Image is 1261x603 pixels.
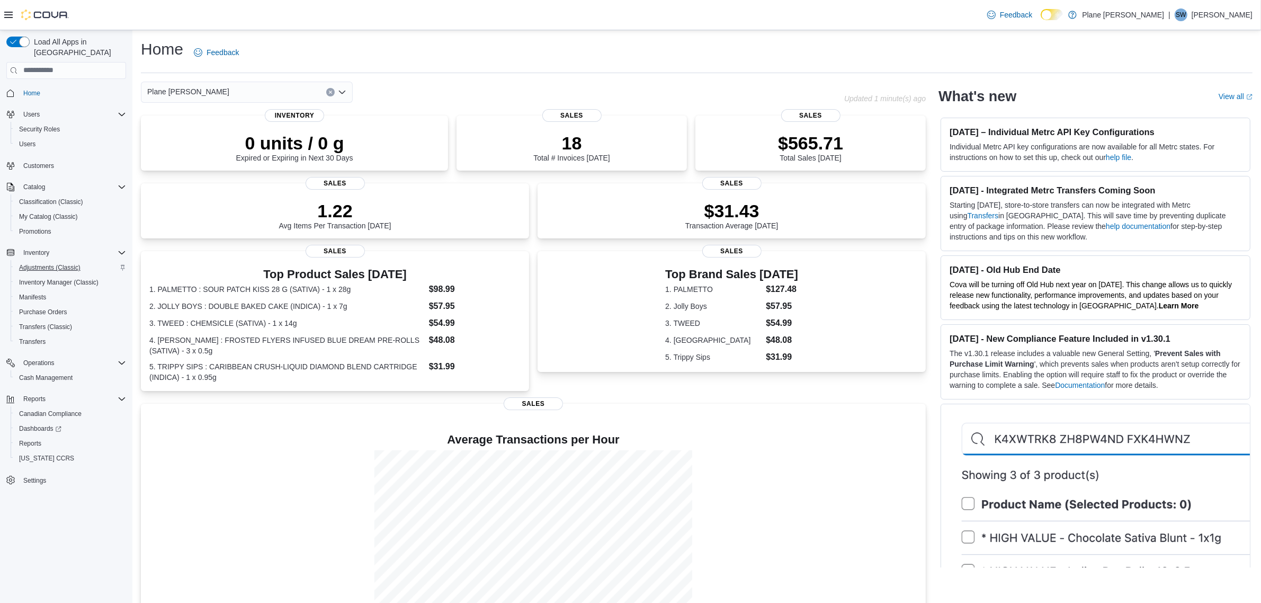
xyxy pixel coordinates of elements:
a: Dashboards [11,421,130,436]
dd: $54.99 [429,317,521,330]
span: Inventory [19,246,126,259]
span: Cash Management [15,371,126,384]
p: 0 units / 0 g [236,132,353,154]
span: Feedback [1000,10,1032,20]
dt: 2. JOLLY BOYS : DOUBLE BAKED CAKE (INDICA) - 1 x 7g [149,301,425,312]
h3: [DATE] - Integrated Metrc Transfers Coming Soon [950,185,1241,196]
button: Users [2,107,130,122]
button: Home [2,85,130,101]
a: Documentation [1055,381,1105,389]
span: Sales [702,177,762,190]
span: Settings [19,473,126,486]
span: Users [19,140,35,148]
div: Avg Items Per Transaction [DATE] [279,200,391,230]
span: Promotions [19,227,51,236]
span: Dashboards [15,422,126,435]
button: Operations [19,357,59,369]
a: Purchase Orders [15,306,71,318]
dd: $48.08 [766,334,798,347]
p: Plane [PERSON_NAME] [1082,8,1164,21]
span: Catalog [23,183,45,191]
strong: Learn More [1159,301,1199,310]
span: Feedback [207,47,239,58]
span: Promotions [15,225,126,238]
a: [US_STATE] CCRS [15,452,78,465]
a: Feedback [190,42,243,63]
dt: 4. [GEOGRAPHIC_DATA] [665,335,762,345]
a: Classification (Classic) [15,196,87,208]
button: Catalog [19,181,49,193]
button: Purchase Orders [11,305,130,320]
span: Customers [23,162,54,170]
button: Promotions [11,224,130,239]
div: Total # Invoices [DATE] [533,132,610,162]
span: Canadian Compliance [19,410,82,418]
dd: $57.95 [429,300,521,313]
button: Reports [2,392,130,406]
dd: $31.99 [766,351,798,363]
a: Security Roles [15,123,64,136]
a: Customers [19,159,58,172]
span: Reports [23,395,46,403]
span: Reports [19,439,41,448]
a: Transfers [968,211,999,220]
span: Sales [702,245,762,258]
span: Transfers [19,338,46,346]
dt: 1. PALMETTO [665,284,762,295]
span: My Catalog (Classic) [19,212,78,221]
p: | [1168,8,1170,21]
a: Transfers (Classic) [15,321,76,333]
button: Inventory Manager (Classic) [11,275,130,290]
h3: [DATE] - New Compliance Feature Included in v1.30.1 [950,333,1241,344]
span: Cash Management [19,374,73,382]
dt: 1. PALMETTO : SOUR PATCH KISS 28 G (SATIVA) - 1 x 28g [149,284,425,295]
span: Load All Apps in [GEOGRAPHIC_DATA] [30,37,126,58]
span: Classification (Classic) [15,196,126,208]
a: Manifests [15,291,50,304]
span: Users [19,108,126,121]
a: Dashboards [15,422,66,435]
a: Feedback [983,4,1036,25]
a: Home [19,87,44,100]
button: My Catalog (Classic) [11,209,130,224]
input: Dark Mode [1041,9,1063,20]
span: Sales [504,397,563,410]
button: Security Roles [11,122,130,137]
a: Settings [19,474,50,487]
span: Operations [23,359,55,367]
h3: [DATE] – Individual Metrc API Key Configurations [950,127,1241,137]
button: Operations [2,356,130,370]
a: Reports [15,437,46,450]
button: Transfers [11,334,130,349]
button: Catalog [2,180,130,194]
a: Promotions [15,225,56,238]
span: Catalog [19,181,126,193]
dt: 5. TRIPPY SIPS : CARIBBEAN CRUSH-LIQUID DIAMOND BLEND CARTRIDGE (INDICA) - 1 x 0.95g [149,361,425,383]
span: Security Roles [19,125,60,134]
span: Customers [19,159,126,172]
p: Individual Metrc API key configurations are now available for all Metrc states. For instructions ... [950,141,1241,163]
dd: $98.99 [429,283,521,296]
dd: $31.99 [429,360,521,373]
dt: 3. TWEED [665,318,762,329]
dt: 2. Jolly Boys [665,301,762,312]
span: Security Roles [15,123,126,136]
span: Sales [781,109,840,122]
p: 18 [533,132,610,154]
button: Cash Management [11,370,130,385]
span: Inventory Manager (Classic) [19,278,99,287]
a: Canadian Compliance [15,407,86,420]
dt: 5. Trippy Sips [665,352,762,362]
span: Adjustments (Classic) [15,261,126,274]
span: My Catalog (Classic) [15,210,126,223]
h3: Top Product Sales [DATE] [149,268,521,281]
nav: Complex example [6,81,126,516]
p: 1.22 [279,200,391,221]
button: Users [19,108,44,121]
span: Classification (Classic) [19,198,83,206]
a: help documentation [1106,222,1170,230]
button: Adjustments (Classic) [11,260,130,275]
span: Transfers [15,335,126,348]
button: Reports [11,436,130,451]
